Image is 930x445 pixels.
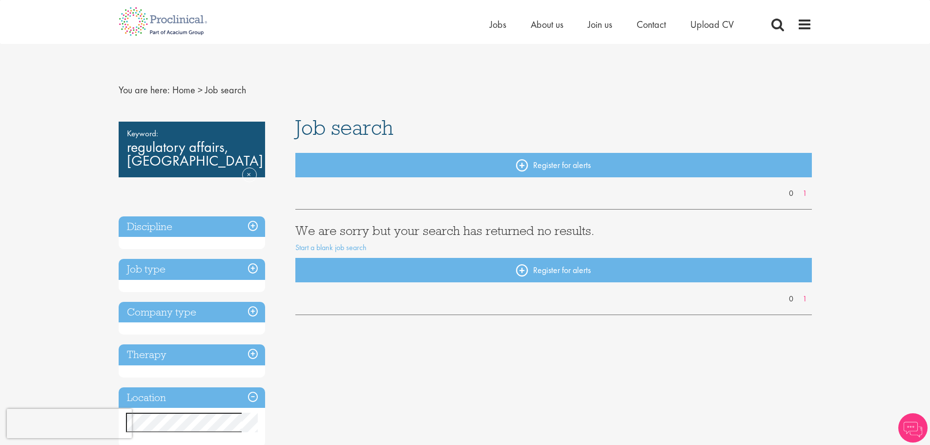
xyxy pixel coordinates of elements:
[172,84,195,96] a: breadcrumb link
[295,224,812,237] h3: We are sorry but your search has returned no results.
[119,84,170,96] span: You are here:
[119,216,265,237] h3: Discipline
[119,122,265,177] div: regulatory affairs, [GEOGRAPHIC_DATA]
[588,18,612,31] a: Join us
[490,18,506,31] a: Jobs
[119,259,265,280] h3: Job type
[798,294,812,305] a: 1
[7,409,132,438] iframe: reCAPTCHA
[295,114,393,141] span: Job search
[784,294,798,305] a: 0
[898,413,928,443] img: Chatbot
[784,188,798,199] a: 0
[198,84,203,96] span: >
[295,258,812,282] a: Register for alerts
[295,242,367,253] a: Start a blank job search
[242,168,257,196] a: Remove
[690,18,734,31] a: Upload CV
[119,344,265,365] h3: Therapy
[119,387,265,408] h3: Location
[205,84,246,96] span: Job search
[531,18,563,31] a: About us
[295,153,812,177] a: Register for alerts
[637,18,666,31] a: Contact
[127,127,257,140] span: Keyword:
[798,188,812,199] a: 1
[119,302,265,323] h3: Company type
